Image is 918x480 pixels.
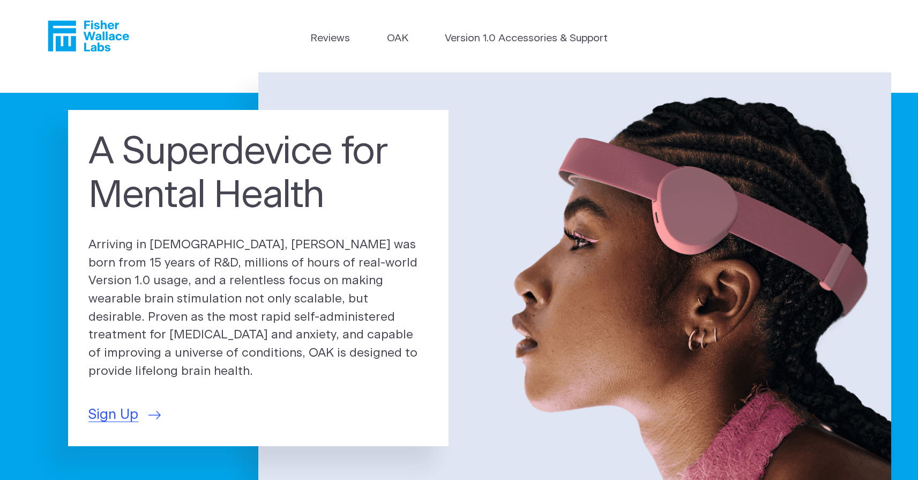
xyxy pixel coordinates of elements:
[88,404,138,425] span: Sign Up
[445,31,608,47] a: Version 1.0 Accessories & Support
[88,404,161,425] a: Sign Up
[88,131,428,218] h1: A Superdevice for Mental Health
[48,20,129,51] a: Fisher Wallace
[310,31,350,47] a: Reviews
[88,236,428,381] p: Arriving in [DEMOGRAPHIC_DATA], [PERSON_NAME] was born from 15 years of R&D, millions of hours of...
[387,31,408,47] a: OAK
